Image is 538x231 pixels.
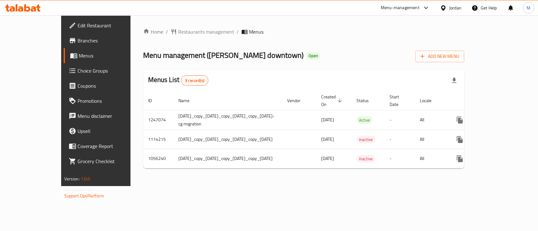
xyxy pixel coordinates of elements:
span: Vendor [287,97,309,104]
td: 1114215 [143,130,173,149]
span: Start Date [390,93,407,108]
span: Menus [79,52,146,59]
span: Menus [249,28,263,36]
td: - [385,149,415,168]
td: All [415,149,447,168]
span: 3 record(s) [181,78,208,84]
button: more [452,132,467,147]
a: Promotions [64,93,151,108]
div: Jordan [449,4,461,11]
span: Grocery Checklist [78,157,146,165]
a: Edit Restaurant [64,18,151,33]
span: Menu management ( [PERSON_NAME] downtown ) [143,48,304,62]
span: Restaurants management [178,28,234,36]
span: Active [356,117,373,124]
span: Promotions [78,97,146,105]
span: Coupons [78,82,146,90]
span: Open [306,53,321,58]
div: Total records count [181,75,208,85]
span: [DATE] [321,135,334,143]
nav: breadcrumb [143,28,465,36]
button: more [452,151,467,166]
td: [DATE]_copy_[DATE]_copy_[DATE]_copy_[DATE]-cg migration [173,110,282,130]
td: 1247074 [143,110,173,130]
span: Locale [420,97,440,104]
span: Version: [64,175,80,183]
span: Edit Restaurant [78,22,146,29]
div: Export file [447,73,462,88]
h2: Menus List [148,75,208,85]
div: Inactive [356,155,375,162]
button: more [452,113,467,128]
span: Branches [78,37,146,44]
td: 1056240 [143,149,173,168]
span: M [527,4,530,11]
span: Created On [321,93,344,108]
span: 1.0.0 [81,175,90,183]
span: Get support on: [64,185,93,194]
td: All [415,130,447,149]
div: Open [306,52,321,60]
a: Menus [64,48,151,63]
th: Actions [447,91,518,110]
span: Status [356,97,377,104]
button: Add New Menu [415,51,464,62]
td: [DATE]_copy_[DATE]_copy_[DATE]_copy_[DATE] [173,130,282,149]
td: - [385,110,415,130]
td: - [385,130,415,149]
span: Menu disclaimer [78,112,146,120]
table: enhanced table [143,91,518,168]
a: Home [143,28,163,36]
a: Menu disclaimer [64,108,151,124]
span: Upsell [78,127,146,135]
td: All [415,110,447,130]
div: Menu-management [381,4,419,12]
a: Support.OpsPlatform [64,192,104,200]
a: Grocery Checklist [64,154,151,169]
li: / [166,28,168,36]
a: Branches [64,33,151,48]
a: Restaurants management [171,28,234,36]
span: Choice Groups [78,67,146,74]
a: Coupons [64,78,151,93]
a: Coverage Report [64,139,151,154]
span: Inactive [356,136,375,143]
span: Inactive [356,155,375,162]
li: / [237,28,239,36]
a: Upsell [64,124,151,139]
td: [DATE]_copy_[DATE]_copy_[DATE]_copy_[DATE] [173,149,282,168]
span: Name [178,97,198,104]
span: [DATE] [321,154,334,162]
span: Coverage Report [78,142,146,150]
span: Add New Menu [420,52,459,60]
a: Choice Groups [64,63,151,78]
span: ID [148,97,160,104]
span: [DATE] [321,116,334,124]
